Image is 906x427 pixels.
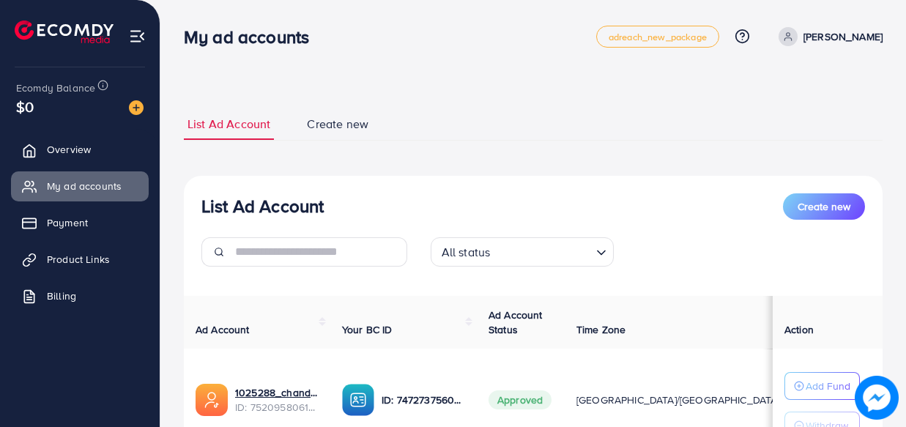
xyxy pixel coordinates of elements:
[11,245,149,274] a: Product Links
[609,32,707,42] span: adreach_new_package
[596,26,719,48] a: adreach_new_package
[15,21,114,43] img: logo
[11,171,149,201] a: My ad accounts
[196,384,228,416] img: ic-ads-acc.e4c84228.svg
[235,385,319,415] div: <span class='underline'>1025288_chandsitara 2_1751109521773</span></br>7520958061609271313
[431,237,614,267] div: Search for option
[196,322,250,337] span: Ad Account
[16,96,34,117] span: $0
[235,400,319,415] span: ID: 7520958061609271313
[783,193,865,220] button: Create new
[11,281,149,311] a: Billing
[784,322,814,337] span: Action
[47,215,88,230] span: Payment
[187,116,270,133] span: List Ad Account
[184,26,321,48] h3: My ad accounts
[784,372,860,400] button: Add Fund
[382,391,465,409] p: ID: 7472737560574476289
[489,308,543,337] span: Ad Account Status
[773,27,883,46] a: [PERSON_NAME]
[201,196,324,217] h3: List Ad Account
[47,289,76,303] span: Billing
[129,100,144,115] img: image
[47,179,122,193] span: My ad accounts
[806,377,850,395] p: Add Fund
[803,28,883,45] p: [PERSON_NAME]
[858,379,895,416] img: image
[439,242,494,263] span: All status
[489,390,552,409] span: Approved
[16,81,95,95] span: Ecomdy Balance
[576,322,625,337] span: Time Zone
[11,208,149,237] a: Payment
[235,385,319,400] a: 1025288_chandsitara 2_1751109521773
[129,28,146,45] img: menu
[342,322,393,337] span: Your BC ID
[47,252,110,267] span: Product Links
[494,239,590,263] input: Search for option
[11,135,149,164] a: Overview
[47,142,91,157] span: Overview
[342,384,374,416] img: ic-ba-acc.ded83a64.svg
[576,393,780,407] span: [GEOGRAPHIC_DATA]/[GEOGRAPHIC_DATA]
[307,116,368,133] span: Create new
[798,199,850,214] span: Create new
